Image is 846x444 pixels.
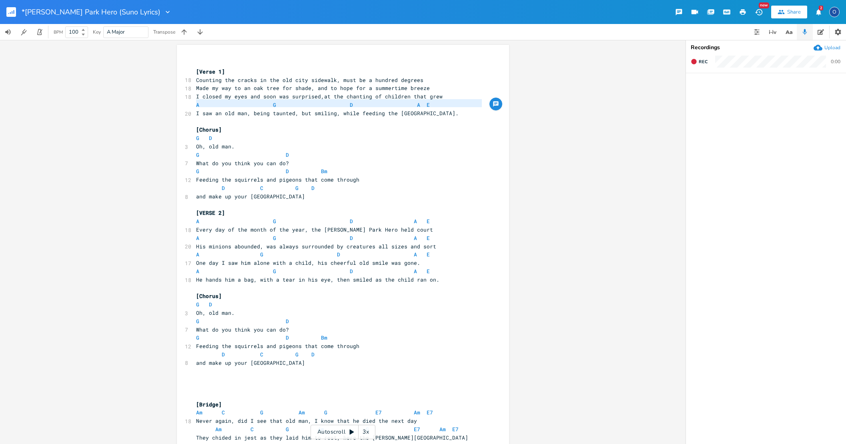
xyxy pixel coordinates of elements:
[829,7,840,17] div: Old Kountry
[286,426,289,433] span: G
[196,243,436,250] span: His minions abounded, was always surrounded by creatures all sizes and sort
[196,226,433,233] span: Every day of the month of the year, the [PERSON_NAME] Park Hero held court
[196,209,225,216] span: [VERSE 2]
[414,426,420,433] span: E7
[196,292,222,300] span: [Chorus]
[196,359,305,366] span: and make up your [GEOGRAPHIC_DATA]
[414,234,417,242] span: A
[286,334,289,341] span: D
[688,55,711,68] button: Rec
[273,101,276,108] span: G
[222,409,225,416] span: C
[196,84,430,92] span: Made my way to an oak tree for shade, and to hope for a summertime breeze
[427,234,430,242] span: E
[814,43,840,52] button: Upload
[196,93,443,100] span: I closed my eyes and soon was surprised,at the chanting of children that grew
[196,251,199,258] span: A
[273,234,276,242] span: G
[350,268,353,275] span: D
[196,259,420,266] span: One day I saw him alone with a child, his cheerful old smile was gone.
[196,110,459,117] span: I saw an old man, being taunted, but smiling, while feeding the [GEOGRAPHIC_DATA].
[22,8,160,16] span: *[PERSON_NAME] Park Hero (Suno Lyrics)
[311,351,315,358] span: D
[414,409,420,416] span: Am
[321,334,327,341] span: Bm
[260,184,263,192] span: C
[260,409,263,416] span: G
[196,101,199,108] span: A
[427,251,430,258] span: E
[771,6,807,18] button: Share
[222,351,225,358] span: D
[829,3,840,21] button: O
[324,409,327,416] span: G
[810,5,826,19] button: 2
[196,334,199,341] span: G
[209,134,212,142] span: D
[691,45,841,50] div: Recordings
[196,68,225,75] span: [Verse 1]
[427,409,433,416] span: E7
[273,218,276,225] span: G
[427,218,430,225] span: E
[260,251,263,258] span: G
[196,151,199,158] span: G
[286,151,289,158] span: D
[311,425,375,439] div: Autoscroll
[273,268,276,275] span: G
[311,184,315,192] span: D
[427,101,430,108] span: E
[196,417,417,424] span: Never again, did I see that old man, I know that he died the next day
[414,251,417,258] span: A
[321,168,327,175] span: Bm
[196,301,199,308] span: G
[196,76,423,84] span: Counting the cracks in the old city sidewalk, must be a hundred degrees
[196,276,439,283] span: He hands him a bag, with a tear in his eye, then smiled as the child ran on.
[699,59,708,65] span: Rec
[196,234,199,242] span: A
[196,134,199,142] span: G
[286,318,289,325] span: D
[196,326,289,333] span: What do you think you can do?
[359,425,373,439] div: 3x
[819,6,823,10] div: 2
[153,30,175,34] div: Transpose
[196,193,305,200] span: and make up your [GEOGRAPHIC_DATA]
[831,59,840,64] div: 0:00
[350,218,353,225] span: D
[759,2,769,8] div: New
[375,409,382,416] span: E7
[337,251,340,258] span: D
[350,101,353,108] span: D
[452,426,459,433] span: E7
[196,160,289,167] span: What do you think you can do?
[286,168,289,175] span: D
[299,409,305,416] span: Am
[209,301,212,308] span: D
[414,218,417,225] span: A
[107,28,125,36] span: A Major
[196,218,199,225] span: A
[350,234,353,242] span: D
[196,268,199,275] span: A
[196,168,199,175] span: G
[439,426,446,433] span: Am
[295,351,299,358] span: G
[215,426,222,433] span: Am
[196,409,202,416] span: Am
[417,101,420,108] span: A
[222,184,225,192] span: D
[414,268,417,275] span: A
[787,8,801,16] div: Share
[54,30,63,34] div: BPM
[196,143,235,150] span: Oh, old man.
[751,5,767,19] button: New
[824,44,840,51] div: Upload
[93,30,101,34] div: Key
[196,309,235,316] span: Oh, old man.
[427,268,430,275] span: E
[295,184,299,192] span: G
[251,426,254,433] span: C
[196,342,359,350] span: Feeding the squirrels and pigeons that come through
[196,176,359,183] span: Feeding the squirrels and pigeons that come through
